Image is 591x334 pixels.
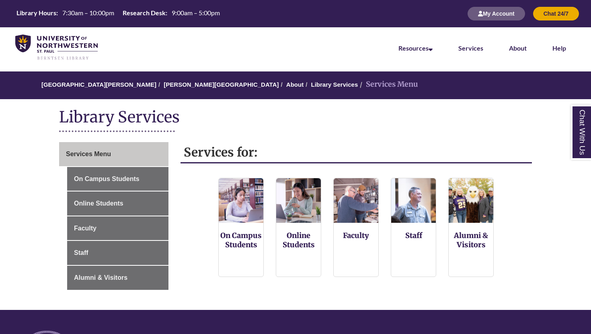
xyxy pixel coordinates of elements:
span: 9:00am – 5:00pm [172,9,220,16]
span: Services Menu [66,151,111,157]
a: Online Students [67,191,168,216]
a: Alumni & Visitors [67,266,168,290]
th: Research Desk: [119,8,168,17]
a: On Campus Students [220,231,262,249]
a: About [286,81,304,88]
h1: Library Services [59,107,532,128]
button: My Account [468,7,525,20]
img: Faculty Resources [334,178,378,223]
a: Help [552,44,566,52]
a: Alumni & Visitors [454,231,488,249]
a: Staff [67,241,168,265]
table: Hours Today [13,8,223,18]
li: Services Menu [358,79,418,90]
th: Library Hours: [13,8,59,17]
a: About [509,44,527,52]
a: Faculty [343,231,369,240]
a: [PERSON_NAME][GEOGRAPHIC_DATA] [164,81,279,88]
a: [GEOGRAPHIC_DATA][PERSON_NAME] [41,81,156,88]
a: Resources [398,44,433,52]
img: Alumni and Visitors Services [449,178,493,223]
a: Services [458,44,483,52]
a: Faculty [67,216,168,240]
a: My Account [468,10,525,17]
img: Staff Services [391,178,436,223]
img: Online Students Services [276,178,321,223]
a: On Campus Students [67,167,168,191]
h2: Services for: [181,142,532,163]
a: Chat 24/7 [533,10,579,17]
img: UNWSP Library Logo [15,35,98,61]
a: Library Services [311,81,358,88]
a: Staff [405,231,422,240]
button: Chat 24/7 [533,7,579,20]
a: Online Students [283,231,315,249]
span: 7:30am – 10:00pm [62,9,114,16]
div: Guide Page Menu [59,142,168,290]
a: Services Menu [59,142,168,166]
img: On Campus Students Services [219,178,263,223]
a: Hours Today [13,8,223,19]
